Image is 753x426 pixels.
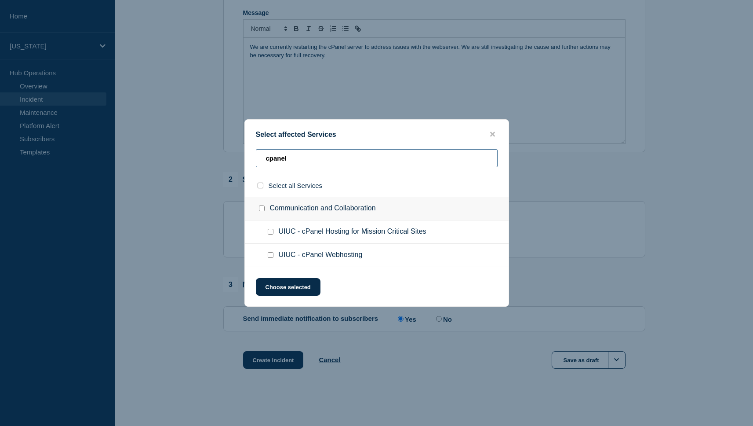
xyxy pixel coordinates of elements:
button: Choose selected [256,278,320,296]
input: UIUC - cPanel Hosting for Mission Critical Sites checkbox [268,229,273,235]
input: Communication and Collaboration checkbox [259,206,265,211]
div: Select affected Services [245,130,509,139]
div: Communication and Collaboration [245,197,509,220]
span: UIUC - cPanel Webhosting [279,251,363,260]
input: Search [256,149,498,167]
input: select all checkbox [258,183,263,188]
button: close button [487,130,498,139]
input: UIUC - cPanel Webhosting checkbox [268,252,273,258]
span: UIUC - cPanel Hosting for Mission Critical Sites [279,228,426,236]
span: Select all Services [269,182,323,189]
